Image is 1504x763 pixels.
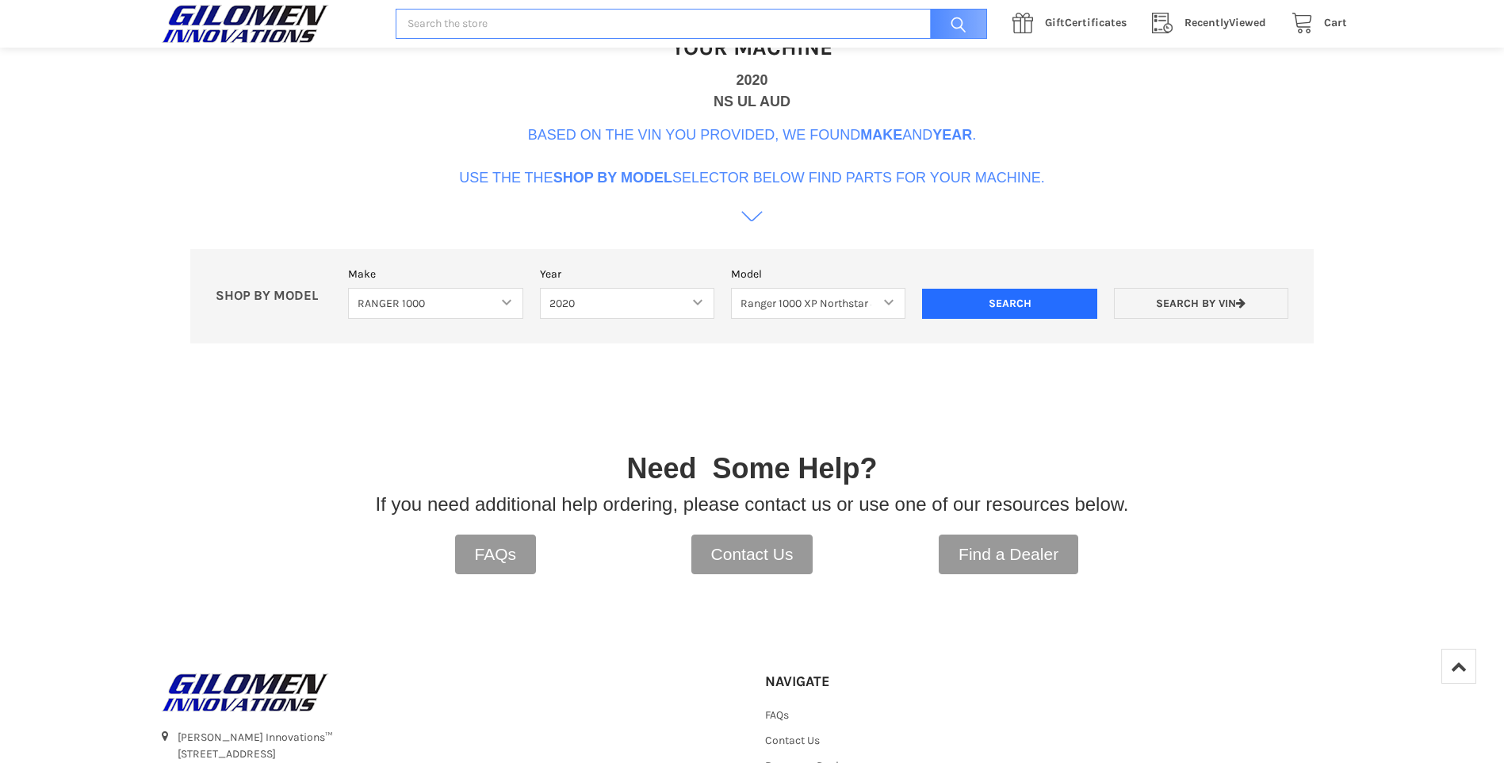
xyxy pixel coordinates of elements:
input: Search the store [396,9,987,40]
a: GiftCertificates [1004,13,1143,33]
label: Make [348,266,522,282]
a: FAQs [765,708,789,722]
label: Model [731,266,905,282]
a: Contact Us [765,734,820,747]
img: GILOMEN INNOVATIONS [158,673,332,712]
label: Year [540,266,714,282]
a: Top of Page [1441,649,1476,684]
div: NS UL AUD [714,91,790,113]
input: Search [922,289,1096,319]
a: Search by VIN [1114,288,1288,319]
a: Cart [1283,13,1347,33]
span: Viewed [1184,16,1266,29]
a: Find a Dealer [939,535,1078,574]
p: If you need additional help ordering, please contact us or use one of our resources below. [376,490,1129,519]
a: Contact Us [691,535,813,574]
h5: Navigate [765,673,942,691]
span: Gift [1045,16,1065,29]
b: Make [860,127,902,143]
p: Based on the VIN you provided, we found and . Use the the selector below find parts for your mach... [459,125,1045,189]
a: GILOMEN INNOVATIONS [158,4,379,44]
img: GILOMEN INNOVATIONS [158,4,332,44]
span: Certificates [1045,16,1127,29]
b: Shop By Model [553,170,672,186]
b: Year [932,127,972,143]
p: SHOP BY MODEL [207,288,340,305]
div: 2020 [736,70,767,91]
p: Need Some Help? [626,447,877,490]
span: Cart [1324,16,1347,29]
a: FAQs [455,535,537,574]
a: RecentlyViewed [1143,13,1283,33]
input: Search [922,9,987,40]
a: GILOMEN INNOVATIONS [158,673,740,712]
span: Recently [1184,16,1229,29]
